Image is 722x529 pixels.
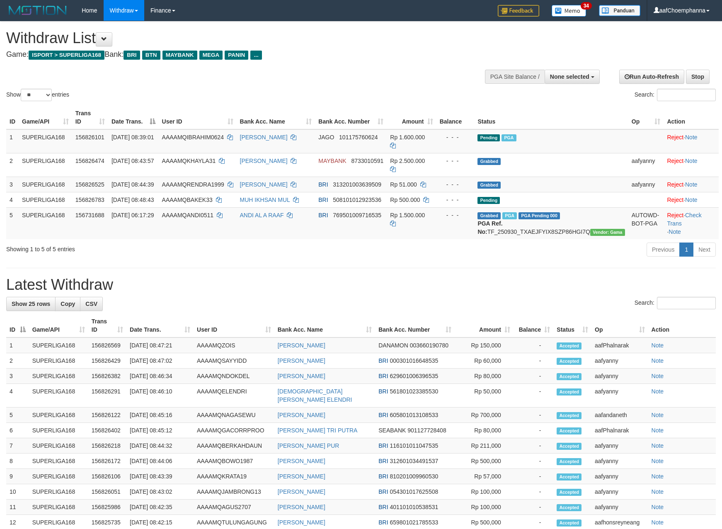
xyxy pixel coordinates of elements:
[339,134,378,141] span: Copy 101175760624 to clipboard
[126,454,194,469] td: [DATE] 08:44:06
[664,106,719,129] th: Action
[199,51,223,60] span: MEGA
[126,369,194,384] td: [DATE] 08:46:34
[514,438,553,454] td: -
[514,369,553,384] td: -
[6,177,19,192] td: 3
[553,314,591,337] th: Status: activate to sort column ascending
[669,228,681,235] a: Note
[29,469,88,484] td: SUPERLIGA168
[278,357,325,364] a: [PERSON_NAME]
[278,504,325,510] a: [PERSON_NAME]
[652,357,664,364] a: Note
[6,423,29,438] td: 6
[278,412,325,418] a: [PERSON_NAME]
[351,158,383,164] span: Copy 8733010591 to clipboard
[88,384,126,408] td: 156826291
[591,384,648,408] td: aafyanny
[591,353,648,369] td: aafyanny
[124,51,140,60] span: BRI
[477,134,500,141] span: Pending
[6,277,716,293] h1: Latest Withdraw
[19,207,72,239] td: SUPERLIGA168
[318,134,334,141] span: JAGO
[591,500,648,515] td: aafyanny
[667,158,683,164] a: Reject
[440,133,471,141] div: - - -
[88,408,126,423] td: 156826122
[455,314,514,337] th: Amount: activate to sort column ascending
[477,197,500,204] span: Pending
[194,423,274,438] td: AAAAMQGACORRPROO
[440,180,471,189] div: - - -
[111,158,154,164] span: [DATE] 08:43:57
[557,412,581,419] span: Accepted
[240,197,290,203] a: MUH IKHSAN MUL
[19,106,72,129] th: Game/API: activate to sort column ascending
[162,212,214,218] span: AAAAMQANDI0511
[6,369,29,384] td: 3
[667,212,701,227] a: Check Trans
[126,408,194,423] td: [DATE] 08:45:16
[652,427,664,434] a: Note
[126,314,194,337] th: Date Trans.: activate to sort column ascending
[126,438,194,454] td: [DATE] 08:44:32
[6,153,19,177] td: 2
[6,337,29,353] td: 1
[29,423,88,438] td: SUPERLIGA168
[6,51,473,59] h4: Game: Bank:
[378,357,388,364] span: BRI
[619,70,684,84] a: Run Auto-Refresh
[378,388,388,395] span: BRI
[378,458,388,464] span: BRI
[557,388,581,396] span: Accepted
[75,134,104,141] span: 156826101
[477,220,502,235] b: PGA Ref. No:
[591,438,648,454] td: aafyanny
[12,301,50,307] span: Show 25 rows
[550,73,589,80] span: None selected
[652,473,664,480] a: Note
[557,519,581,527] span: Accepted
[240,134,288,141] a: [PERSON_NAME]
[194,500,274,515] td: AAAAMQAGUS2707
[545,70,600,84] button: None selected
[318,158,346,164] span: MAYBANK
[628,177,664,192] td: aafyanny
[390,388,438,395] span: Copy 561801023385530 to clipboard
[552,5,586,17] img: Button%20Memo.svg
[72,106,108,129] th: Trans ID: activate to sort column ascending
[6,192,19,207] td: 4
[390,488,438,495] span: Copy 054301017625508 to clipboard
[194,384,274,408] td: AAAAMQELENDRI
[652,442,664,449] a: Note
[88,484,126,500] td: 156826051
[591,484,648,500] td: aafyanny
[455,438,514,454] td: Rp 211,000
[591,369,648,384] td: aafyanny
[685,134,698,141] a: Note
[194,469,274,484] td: AAAAMQKRATA19
[518,212,560,219] span: PGA Pending
[477,182,501,189] span: Grabbed
[455,369,514,384] td: Rp 80,000
[514,500,553,515] td: -
[514,337,553,353] td: -
[455,500,514,515] td: Rp 100,000
[686,70,710,84] a: Stop
[436,106,475,129] th: Balance
[29,51,104,60] span: ISPORT > SUPERLIGA168
[591,423,648,438] td: aafPhalnarak
[6,500,29,515] td: 11
[75,158,104,164] span: 156826474
[514,484,553,500] td: -
[6,469,29,484] td: 9
[407,427,446,434] span: Copy 901127728408 to clipboard
[498,5,539,17] img: Feedback.jpg
[455,484,514,500] td: Rp 100,000
[194,369,274,384] td: AAAAMQNDOKDEL
[111,212,154,218] span: [DATE] 06:17:29
[162,51,197,60] span: MAYBANK
[240,158,288,164] a: [PERSON_NAME]
[652,388,664,395] a: Note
